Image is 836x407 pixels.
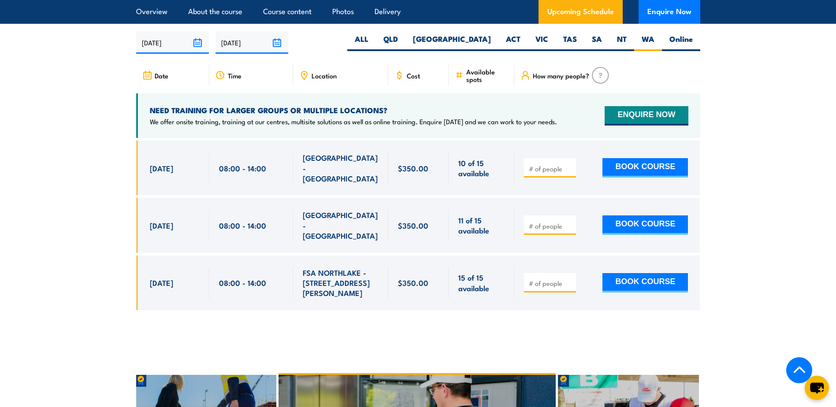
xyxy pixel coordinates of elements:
label: Online [662,34,700,51]
span: 08:00 - 14:00 [219,220,266,230]
input: # of people [529,164,573,173]
span: [DATE] [150,277,173,288]
input: To date [216,31,288,54]
button: BOOK COURSE [602,273,688,292]
button: BOOK COURSE [602,215,688,235]
label: WA [634,34,662,51]
span: [GEOGRAPHIC_DATA] - [GEOGRAPHIC_DATA] [303,210,379,240]
label: QLD [376,34,405,51]
span: Time [228,72,242,79]
span: [DATE] [150,163,173,173]
span: How many people? [533,72,589,79]
span: $350.00 [398,220,428,230]
button: ENQUIRE NOW [605,106,688,126]
h4: NEED TRAINING FOR LARGER GROUPS OR MULTIPLE LOCATIONS? [150,105,557,115]
input: # of people [529,279,573,288]
p: We offer onsite training, training at our centres, multisite solutions as well as online training... [150,117,557,126]
label: NT [609,34,634,51]
span: Date [155,72,168,79]
span: 08:00 - 14:00 [219,163,266,173]
span: [DATE] [150,220,173,230]
input: # of people [529,222,573,230]
label: VIC [528,34,556,51]
span: Cost [407,72,420,79]
span: Location [312,72,337,79]
span: FSA NORTHLAKE - [STREET_ADDRESS][PERSON_NAME] [303,267,379,298]
label: SA [584,34,609,51]
button: chat-button [805,376,829,400]
label: [GEOGRAPHIC_DATA] [405,34,498,51]
label: TAS [556,34,584,51]
label: ALL [347,34,376,51]
span: 15 of 15 available [458,272,505,293]
span: $350.00 [398,163,428,173]
span: [GEOGRAPHIC_DATA] - [GEOGRAPHIC_DATA] [303,152,379,183]
span: 08:00 - 14:00 [219,277,266,288]
span: Available spots [466,68,508,83]
input: From date [136,31,209,54]
span: $350.00 [398,277,428,288]
label: ACT [498,34,528,51]
span: 11 of 15 available [458,215,505,236]
button: BOOK COURSE [602,158,688,178]
span: 10 of 15 available [458,158,505,178]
